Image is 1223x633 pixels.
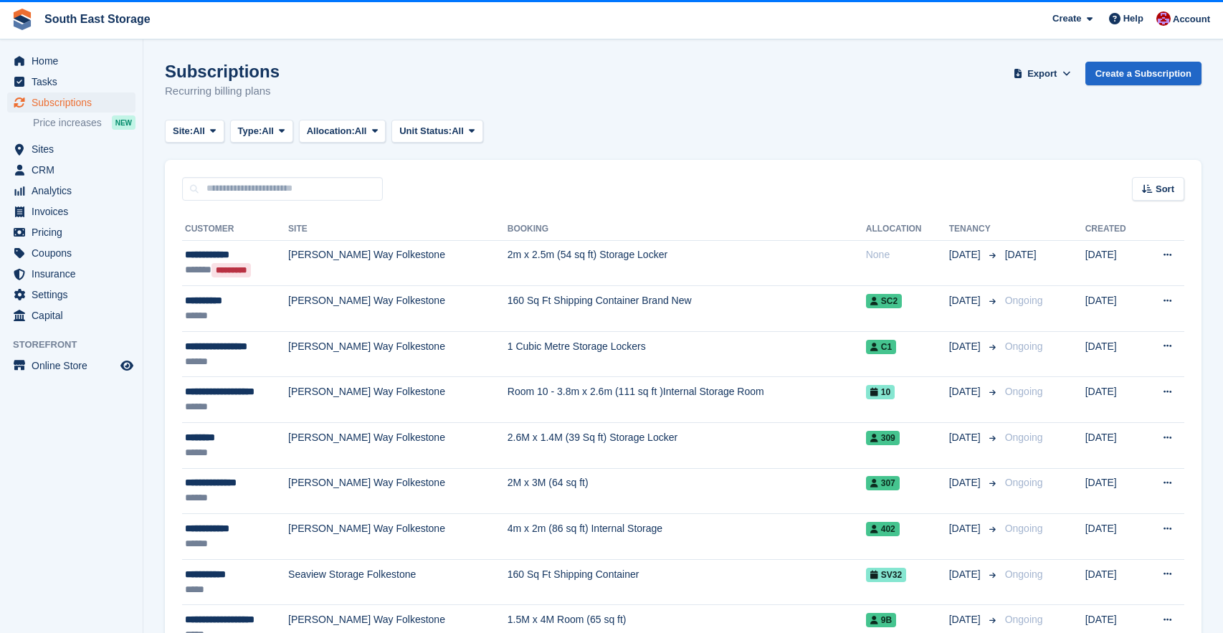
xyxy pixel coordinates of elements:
[452,124,464,138] span: All
[288,423,508,469] td: [PERSON_NAME] Way Folkestone
[32,305,118,325] span: Capital
[7,51,135,71] a: menu
[32,92,118,113] span: Subscriptions
[193,124,205,138] span: All
[262,124,274,138] span: All
[508,423,866,469] td: 2.6M x 1.4M (39 Sq ft) Storage Locker
[7,305,135,325] a: menu
[7,201,135,222] a: menu
[1005,523,1043,534] span: Ongoing
[866,613,896,627] span: 9B
[949,475,984,490] span: [DATE]
[7,181,135,201] a: menu
[1052,11,1081,26] span: Create
[508,331,866,377] td: 1 Cubic Metre Storage Lockers
[1005,432,1043,443] span: Ongoing
[1085,286,1143,332] td: [DATE]
[13,338,143,352] span: Storefront
[1085,218,1143,241] th: Created
[288,468,508,514] td: [PERSON_NAME] Way Folkestone
[1011,62,1074,85] button: Export
[7,72,135,92] a: menu
[32,139,118,159] span: Sites
[866,522,900,536] span: 402
[288,514,508,560] td: [PERSON_NAME] Way Folkestone
[508,218,866,241] th: Booking
[949,521,984,536] span: [DATE]
[508,240,866,286] td: 2m x 2.5m (54 sq ft) Storage Locker
[1085,377,1143,423] td: [DATE]
[1085,514,1143,560] td: [DATE]
[1005,568,1043,580] span: Ongoing
[355,124,367,138] span: All
[949,384,984,399] span: [DATE]
[32,243,118,263] span: Coupons
[33,116,102,130] span: Price increases
[866,431,900,445] span: 309
[1085,559,1143,605] td: [DATE]
[949,567,984,582] span: [DATE]
[1005,249,1037,260] span: [DATE]
[1005,341,1043,352] span: Ongoing
[1005,295,1043,306] span: Ongoing
[39,7,156,31] a: South East Storage
[32,51,118,71] span: Home
[165,120,224,143] button: Site: All
[288,377,508,423] td: [PERSON_NAME] Way Folkestone
[299,120,386,143] button: Allocation: All
[288,218,508,241] th: Site
[165,62,280,81] h1: Subscriptions
[949,293,984,308] span: [DATE]
[508,514,866,560] td: 4m x 2m (86 sq ft) Internal Storage
[949,612,984,627] span: [DATE]
[1027,67,1057,81] span: Export
[32,222,118,242] span: Pricing
[1156,182,1174,196] span: Sort
[288,240,508,286] td: [PERSON_NAME] Way Folkestone
[118,357,135,374] a: Preview store
[7,243,135,263] a: menu
[949,339,984,354] span: [DATE]
[949,247,984,262] span: [DATE]
[508,286,866,332] td: 160 Sq Ft Shipping Container Brand New
[1085,423,1143,469] td: [DATE]
[173,124,193,138] span: Site:
[949,218,999,241] th: Tenancy
[1005,477,1043,488] span: Ongoing
[7,264,135,284] a: menu
[866,247,949,262] div: None
[307,124,355,138] span: Allocation:
[949,430,984,445] span: [DATE]
[866,385,895,399] span: 10
[32,201,118,222] span: Invoices
[165,83,280,100] p: Recurring billing plans
[32,356,118,376] span: Online Store
[112,115,135,130] div: NEW
[866,568,906,582] span: SV32
[230,120,293,143] button: Type: All
[1085,240,1143,286] td: [DATE]
[288,286,508,332] td: [PERSON_NAME] Way Folkestone
[1123,11,1143,26] span: Help
[32,264,118,284] span: Insurance
[391,120,482,143] button: Unit Status: All
[866,218,949,241] th: Allocation
[508,377,866,423] td: Room 10 - 3.8m x 2.6m (111 sq ft )Internal Storage Room
[399,124,452,138] span: Unit Status:
[1156,11,1171,26] img: Roger Norris
[1085,331,1143,377] td: [DATE]
[1005,614,1043,625] span: Ongoing
[1085,468,1143,514] td: [DATE]
[7,356,135,376] a: menu
[1005,386,1043,397] span: Ongoing
[182,218,288,241] th: Customer
[238,124,262,138] span: Type:
[866,340,896,354] span: C1
[1085,62,1201,85] a: Create a Subscription
[7,222,135,242] a: menu
[32,160,118,180] span: CRM
[32,72,118,92] span: Tasks
[33,115,135,130] a: Price increases NEW
[7,160,135,180] a: menu
[288,331,508,377] td: [PERSON_NAME] Way Folkestone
